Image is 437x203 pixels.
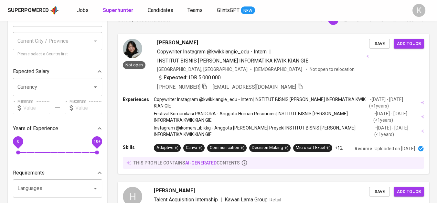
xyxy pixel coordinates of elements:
[394,39,424,49] button: Add to job
[217,6,255,15] a: GlintsGPT NEW
[17,51,98,58] p: Please select a Country first
[374,125,420,138] p: • [DATE] - [DATE] ( <1 years )
[13,65,102,78] div: Expected Salary
[270,197,281,202] span: Retail
[75,101,102,114] input: Value
[13,166,102,179] div: Requirements
[154,110,373,123] p: Festival Komunikasi PANDORA - Anggota Human Resources | INSTITUT BISNIS [PERSON_NAME] INFORMATIKA...
[13,125,58,132] p: Years of Experience
[154,197,218,203] span: Talent Acquisition Internship
[77,7,89,13] span: Jobs
[157,39,198,47] span: [PERSON_NAME]
[157,74,221,82] div: IDR 5.000.000
[13,122,102,135] div: Years of Experience
[369,187,390,197] button: Save
[133,160,240,166] p: this profile contains contents
[8,7,49,14] div: Superpowered
[252,145,288,151] div: Decision Making
[254,66,303,73] span: [DEMOGRAPHIC_DATA]
[372,188,387,196] span: Save
[13,68,49,75] p: Expected Salary
[369,96,420,109] p: • [DATE] - [DATE] ( <1 years )
[372,40,387,48] span: Save
[164,74,187,82] b: Expected:
[269,48,271,56] span: |
[412,4,425,17] div: K
[93,139,100,144] span: 10+
[8,6,59,15] a: Superpoweredapp logo
[77,6,90,15] a: Jobs
[310,66,355,73] p: Not open to relocation
[397,188,421,196] span: Add to job
[13,169,45,177] p: Requirements
[375,145,415,152] p: Uploaded on [DATE]
[103,7,133,13] b: Superhunter
[157,49,267,55] span: Copywriter Instagram @kwikkiangie_edu - Intern
[355,145,372,152] p: Resume
[154,125,374,138] p: Instagram @ikomers_ibikkg - Anggota [PERSON_NAME] Proyek | INSTITUT BISNIS [PERSON_NAME] INFORMAT...
[186,145,202,151] div: Canva
[50,6,59,15] img: app logo
[154,96,369,109] p: Copywriter Instagram @kwikkiangie_edu - Intern | INSTITUT BISNIS [PERSON_NAME] INFORMATIKA KWIK K...
[241,7,255,14] span: NEW
[397,40,421,48] span: Add to job
[296,145,330,151] div: Microsoft Excel
[225,197,268,203] span: Kawan Lama Group
[369,39,390,49] button: Save
[123,39,142,58] img: 8099a744dcbb01f4602e34df52de7cf6.jpg
[123,96,154,103] p: Experiences
[394,187,424,197] button: Add to job
[148,6,175,15] a: Candidates
[118,34,429,174] a: Not open[PERSON_NAME]Copywriter Instagram @kwikkiangie_edu - Intern|INSTITUT BISNIS [PERSON_NAME]...
[91,184,100,193] button: Open
[154,187,195,195] span: [PERSON_NAME]
[123,144,154,151] p: Skills
[187,6,204,15] a: Teams
[373,110,420,123] p: • [DATE] - [DATE] ( <1 years )
[123,62,145,68] span: Not open
[157,58,308,64] span: INSTITUT BISNIS [PERSON_NAME] INFORMATIKA KWIK KIAN GIE
[185,160,217,165] span: AI-generated
[23,101,50,114] input: Value
[103,6,135,15] a: Superhunter
[187,7,203,13] span: Teams
[148,7,173,13] span: Candidates
[217,7,240,13] span: GlintsGPT
[91,83,100,92] button: Open
[157,66,248,73] div: [GEOGRAPHIC_DATA], [GEOGRAPHIC_DATA]
[213,84,296,90] span: [EMAIL_ADDRESS][DOMAIN_NAME]
[210,145,244,151] div: Communication
[156,145,178,151] div: Adaptive
[335,145,343,151] p: +12
[157,84,200,90] span: [PHONE_NUMBER]
[17,139,19,144] span: 0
